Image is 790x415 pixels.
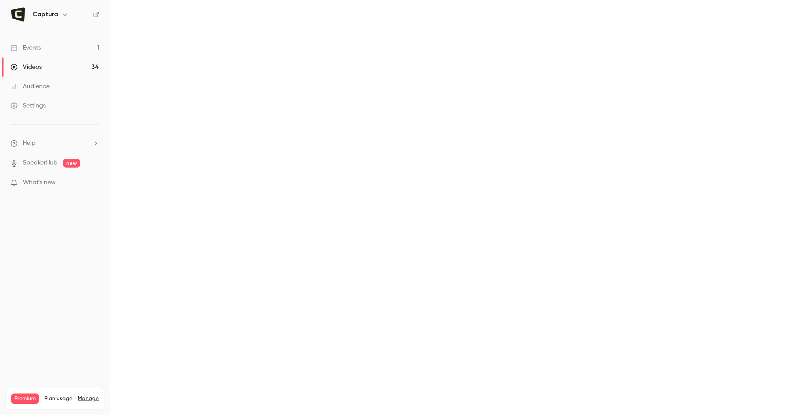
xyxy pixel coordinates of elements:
span: Plan usage [44,395,72,402]
span: Help [23,139,36,148]
a: SpeakerHub [23,158,57,168]
span: What's new [23,178,56,187]
div: Audience [11,82,50,91]
iframe: Noticeable Trigger [89,179,99,187]
img: Captura [11,7,25,21]
a: Manage [78,395,99,402]
div: Events [11,43,41,52]
li: help-dropdown-opener [11,139,99,148]
div: Settings [11,101,46,110]
span: Premium [11,394,39,404]
h6: Captura [32,10,58,19]
div: Videos [11,63,42,72]
span: new [63,159,80,168]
